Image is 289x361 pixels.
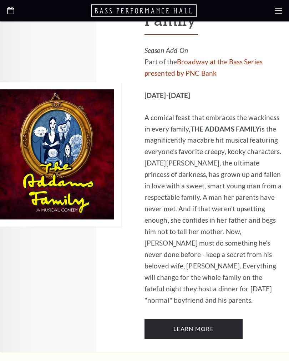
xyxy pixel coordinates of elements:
[144,112,282,306] p: A comical feast that embraces the wackiness in every family, is the magnificently macabre hit mus...
[144,91,190,99] strong: [DATE]-[DATE]
[144,319,243,339] a: Learn More
[144,58,263,77] a: Broadway at the Bass Series presented by PNC Bank
[144,46,188,54] em: Season Add-On
[191,125,260,133] strong: THE ADDAMS FAMILY
[144,45,282,79] p: Part of the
